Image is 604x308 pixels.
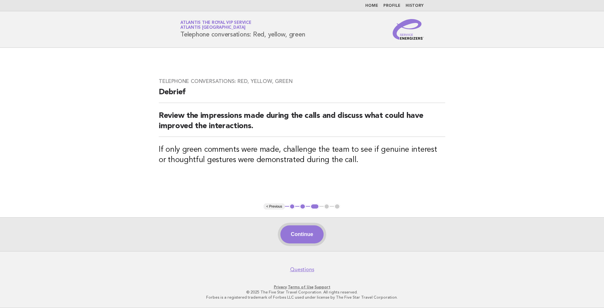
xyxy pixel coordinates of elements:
a: Home [365,4,378,8]
button: 2 [299,203,306,210]
img: Service Energizers [393,19,424,40]
a: Atlantis the Royal VIP ServiceAtlantis [GEOGRAPHIC_DATA] [180,21,251,30]
h2: Review the impressions made during the calls and discuss what could have improved the interactions. [159,111,445,137]
a: Terms of Use [288,285,314,289]
h1: Telephone conversations: Red, yellow, green [180,21,305,38]
button: < Previous [264,203,285,210]
h3: Telephone conversations: Red, yellow, green [159,78,445,85]
h3: If only green comments were made, challenge the team to see if genuine interest or thoughtful ges... [159,145,445,165]
a: Privacy [274,285,287,289]
button: Continue [280,225,323,243]
button: 3 [310,203,319,210]
span: Atlantis [GEOGRAPHIC_DATA] [180,26,246,30]
a: Questions [290,266,314,273]
p: © 2025 The Five Star Travel Corporation. All rights reserved. [105,290,499,295]
a: Profile [383,4,400,8]
a: Support [315,285,330,289]
a: History [406,4,424,8]
p: Forbes is a registered trademark of Forbes LLC used under license by The Five Star Travel Corpora... [105,295,499,300]
h2: Debrief [159,87,445,103]
p: · · [105,284,499,290]
button: 1 [289,203,296,210]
